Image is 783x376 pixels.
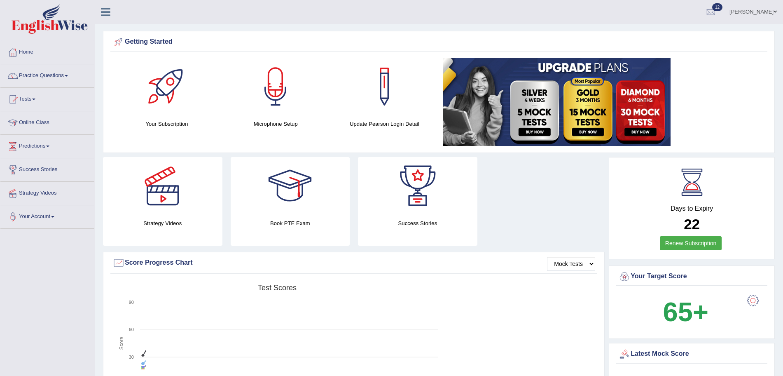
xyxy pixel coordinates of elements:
[618,348,765,360] div: Latest Mock Score
[0,182,94,202] a: Strategy Videos
[112,36,765,48] div: Getting Started
[712,3,722,11] span: 12
[0,205,94,226] a: Your Account
[225,120,326,128] h4: Microphone Setup
[258,284,297,292] tspan: Test scores
[660,236,722,250] a: Renew Subscription
[129,355,134,360] text: 30
[0,135,94,155] a: Predictions
[129,300,134,305] text: 90
[618,270,765,283] div: Your Target Score
[0,158,94,179] a: Success Stories
[231,219,350,228] h4: Book PTE Exam
[119,337,124,350] tspan: Score
[0,64,94,85] a: Practice Questions
[117,120,217,128] h4: Your Subscription
[0,111,94,132] a: Online Class
[443,58,671,146] img: small5.jpg
[618,205,765,212] h4: Days to Expiry
[334,120,435,128] h4: Update Pearson Login Detail
[663,297,708,327] b: 65+
[0,88,94,108] a: Tests
[103,219,222,228] h4: Strategy Videos
[112,257,595,269] div: Score Progress Chart
[129,327,134,332] text: 60
[358,219,477,228] h4: Success Stories
[684,216,700,232] b: 22
[0,41,94,61] a: Home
